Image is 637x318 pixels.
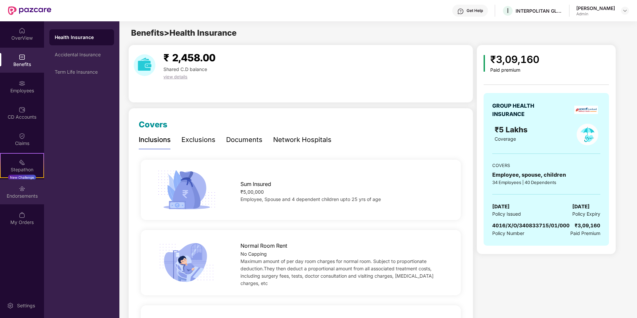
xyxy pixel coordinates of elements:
span: Normal Room Rent [240,242,287,250]
div: COVERS [492,162,600,169]
img: svg+xml;base64,PHN2ZyB4bWxucz0iaHR0cDovL3d3dy53My5vcmcvMjAwMC9zdmciIHdpZHRoPSIyMSIgaGVpZ2h0PSIyMC... [19,159,25,166]
span: Maximum amount of per day room charges for normal room. Subject to proportionate deduction.They t... [240,258,434,286]
span: Sum Insured [240,180,271,188]
img: download [134,54,155,76]
img: svg+xml;base64,PHN2ZyBpZD0iRHJvcGRvd24tMzJ4MzIiIHhtbG5zPSJodHRwOi8vd3d3LnczLm9yZy8yMDAwL3N2ZyIgd2... [622,8,628,13]
img: svg+xml;base64,PHN2ZyBpZD0iQ0RfQWNjb3VudHMiIGRhdGEtbmFtZT0iQ0QgQWNjb3VudHMiIHhtbG5zPSJodHRwOi8vd3... [19,106,25,113]
span: Covers [139,120,167,129]
div: No Capping [240,250,447,258]
div: Paid premium [490,67,539,73]
img: icon [484,55,485,72]
div: Health Insurance [55,34,109,41]
img: New Pazcare Logo [8,6,51,15]
div: Stepathon [1,166,43,173]
span: Shared C.D balance [163,66,207,72]
div: Inclusions [139,135,171,145]
img: svg+xml;base64,PHN2ZyBpZD0iSG9tZSIgeG1sbnM9Imh0dHA6Ly93d3cudzMub3JnLzIwMDAvc3ZnIiB3aWR0aD0iMjAiIG... [19,27,25,34]
span: ₹5 Lakhs [495,125,530,134]
div: INTERPOLITAN GLOBAL PRIVATE LIMITED [516,8,562,14]
div: Get Help [467,8,483,13]
img: icon [155,168,218,212]
div: ₹3,09,160 [490,52,539,67]
div: Accidental Insurance [55,52,109,57]
div: Term Life Insurance [55,69,109,75]
span: Paid Premium [570,230,600,237]
span: Policy Number [492,230,524,236]
div: Employee, spouse, children [492,171,600,179]
span: Coverage [495,136,516,142]
img: icon [155,241,218,285]
div: ₹3,09,160 [575,222,600,230]
div: GROUP HEALTH INSURANCE [492,102,551,118]
img: svg+xml;base64,PHN2ZyBpZD0iQ2xhaW0iIHhtbG5zPSJodHRwOi8vd3d3LnczLm9yZy8yMDAwL3N2ZyIgd2lkdGg9IjIwIi... [19,133,25,139]
img: insurerLogo [574,106,598,114]
span: Policy Expiry [572,210,600,218]
div: 34 Employees | 40 Dependents [492,179,600,186]
span: ₹ 2,458.00 [163,52,215,64]
span: Policy Issued [492,210,521,218]
div: New Challenge [8,175,36,180]
span: [DATE] [492,203,510,211]
img: svg+xml;base64,PHN2ZyBpZD0iU2V0dGluZy0yMHgyMCIgeG1sbnM9Imh0dHA6Ly93d3cudzMub3JnLzIwMDAvc3ZnIiB3aW... [7,302,14,309]
img: svg+xml;base64,PHN2ZyBpZD0iQmVuZWZpdHMiIHhtbG5zPSJodHRwOi8vd3d3LnczLm9yZy8yMDAwL3N2ZyIgd2lkdGg9Ij... [19,54,25,60]
div: [PERSON_NAME] [576,5,615,11]
div: Exclusions [181,135,215,145]
span: [DATE] [572,203,590,211]
span: view details [163,74,187,79]
span: 4016/X/O/340833715/01/000 [492,222,570,229]
img: svg+xml;base64,PHN2ZyBpZD0iTXlfT3JkZXJzIiBkYXRhLW5hbWU9Ik15IE9yZGVycyIgeG1sbnM9Imh0dHA6Ly93d3cudz... [19,212,25,218]
div: Admin [576,11,615,17]
img: svg+xml;base64,PHN2ZyBpZD0iRW5kb3JzZW1lbnRzIiB4bWxucz0iaHR0cDovL3d3dy53My5vcmcvMjAwMC9zdmciIHdpZH... [19,185,25,192]
img: policyIcon [577,124,598,145]
span: Benefits > Health Insurance [131,28,236,38]
div: Settings [15,302,37,309]
span: Employee, Spouse and 4 dependent children upto 25 yrs of age [240,196,381,202]
img: svg+xml;base64,PHN2ZyBpZD0iRW1wbG95ZWVzIiB4bWxucz0iaHR0cDovL3d3dy53My5vcmcvMjAwMC9zdmciIHdpZHRoPS... [19,80,25,87]
img: svg+xml;base64,PHN2ZyBpZD0iSGVscC0zMngzMiIgeG1sbnM9Imh0dHA6Ly93d3cudzMub3JnLzIwMDAvc3ZnIiB3aWR0aD... [457,8,464,15]
div: ₹5,00,000 [240,188,447,196]
div: Network Hospitals [273,135,332,145]
div: Documents [226,135,262,145]
span: I [507,7,509,15]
